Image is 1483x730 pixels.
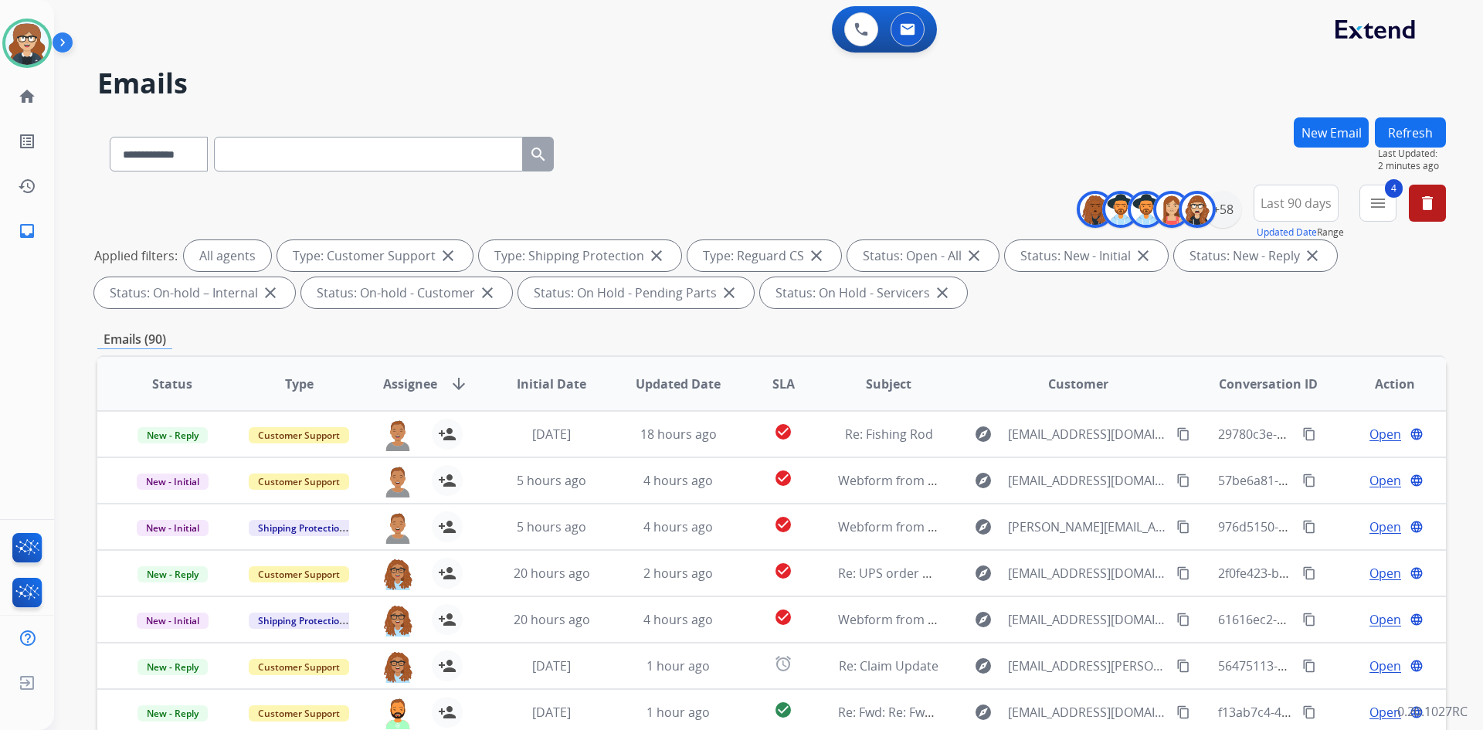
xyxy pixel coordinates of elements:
span: Last 90 days [1261,200,1332,206]
mat-icon: close [807,246,826,265]
mat-icon: content_copy [1302,474,1316,487]
span: Open [1369,610,1401,629]
mat-icon: history [18,177,36,195]
span: f13ab7c4-4e2b-4e6c-883e-2c800b4b0f96 [1218,704,1451,721]
span: Customer Support [249,474,349,490]
span: Webform from [PERSON_NAME][EMAIL_ADDRESS][DOMAIN_NAME] on [DATE] [838,518,1284,535]
mat-icon: content_copy [1176,566,1190,580]
mat-icon: close [965,246,983,265]
span: [DATE] [532,704,571,721]
mat-icon: alarm [774,654,792,673]
mat-icon: check_circle [774,469,792,487]
span: 4 hours ago [643,611,713,628]
img: agent-avatar [382,511,413,544]
span: Open [1369,657,1401,675]
span: 1 hour ago [646,657,710,674]
mat-icon: language [1410,474,1424,487]
img: agent-avatar [382,697,413,729]
span: Shipping Protection [249,520,355,536]
mat-icon: list_alt [18,132,36,151]
span: Open [1369,518,1401,536]
mat-icon: close [720,284,738,302]
mat-icon: explore [974,657,993,675]
mat-icon: language [1410,566,1424,580]
img: agent-avatar [382,650,413,683]
span: Re: Claim Update [839,657,938,674]
span: Re: UPS order 1Z3076V4YW27313143 lost part [838,565,1105,582]
div: Status: On Hold - Servicers [760,277,967,308]
p: 0.20.1027RC [1397,702,1468,721]
mat-icon: content_copy [1176,659,1190,673]
img: agent-avatar [382,558,413,590]
mat-icon: person_add [438,564,456,582]
span: Type [285,375,314,393]
mat-icon: inbox [18,222,36,240]
img: agent-avatar [382,465,413,497]
span: Open [1369,425,1401,443]
mat-icon: content_copy [1176,705,1190,719]
span: [EMAIL_ADDRESS][DOMAIN_NAME] [1008,703,1167,722]
div: Status: New - Initial [1005,240,1168,271]
span: Re: Fishing Rod [845,426,933,443]
button: Refresh [1375,117,1446,148]
span: [PERSON_NAME][EMAIL_ADDRESS][DOMAIN_NAME] [1008,518,1167,536]
mat-icon: check_circle [774,515,792,534]
span: Customer [1048,375,1108,393]
mat-icon: person_add [438,471,456,490]
mat-icon: content_copy [1176,427,1190,441]
span: 5 hours ago [517,472,586,489]
span: 4 hours ago [643,518,713,535]
span: New - Initial [137,520,209,536]
span: 4 [1385,179,1403,198]
mat-icon: menu [1369,194,1387,212]
mat-icon: explore [974,425,993,443]
h2: Emails [97,68,1446,99]
mat-icon: content_copy [1176,613,1190,626]
mat-icon: person_add [438,703,456,722]
span: Range [1257,226,1344,239]
img: agent-avatar [382,419,413,451]
img: agent-avatar [382,604,413,637]
mat-icon: check_circle [774,608,792,626]
p: Emails (90) [97,330,172,349]
span: New - Reply [137,705,208,722]
div: Status: Open - All [847,240,999,271]
mat-icon: language [1410,613,1424,626]
span: 976d5150-ada4-4418-a1a8-2e4f991d70c4 [1218,518,1454,535]
span: [EMAIL_ADDRESS][DOMAIN_NAME] [1008,425,1167,443]
span: New - Initial [137,474,209,490]
span: 2f0fe423-b077-4724-98a4-65114cc1d7a6 [1218,565,1450,582]
div: Status: On-hold - Customer [301,277,512,308]
span: 2 hours ago [643,565,713,582]
mat-icon: check_circle [774,423,792,441]
mat-icon: person_add [438,610,456,629]
span: 57be6a81-4d21-4b67-a813-678bc1050d19 [1218,472,1459,489]
span: Open [1369,471,1401,490]
span: [DATE] [532,657,571,674]
div: Type: Shipping Protection [479,240,681,271]
span: 5 hours ago [517,518,586,535]
mat-icon: person_add [438,657,456,675]
mat-icon: explore [974,518,993,536]
span: 20 hours ago [514,565,590,582]
span: 2 minutes ago [1378,160,1446,172]
mat-icon: check_circle [774,562,792,580]
span: Customer Support [249,427,349,443]
button: Last 90 days [1254,185,1339,222]
span: Updated Date [636,375,721,393]
span: [DATE] [532,426,571,443]
mat-icon: content_copy [1302,520,1316,534]
mat-icon: explore [974,471,993,490]
div: Status: On-hold – Internal [94,277,295,308]
span: Shipping Protection [249,613,355,629]
div: Status: New - Reply [1174,240,1337,271]
div: +58 [1204,191,1241,228]
mat-icon: search [529,145,548,164]
div: All agents [184,240,271,271]
mat-icon: close [478,284,497,302]
mat-icon: check_circle [774,701,792,719]
mat-icon: content_copy [1302,566,1316,580]
span: 56475113-4e6a-4924-b8f6-470cfaf69662 [1218,657,1447,674]
span: Open [1369,564,1401,582]
span: [EMAIL_ADDRESS][DOMAIN_NAME] [1008,471,1167,490]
